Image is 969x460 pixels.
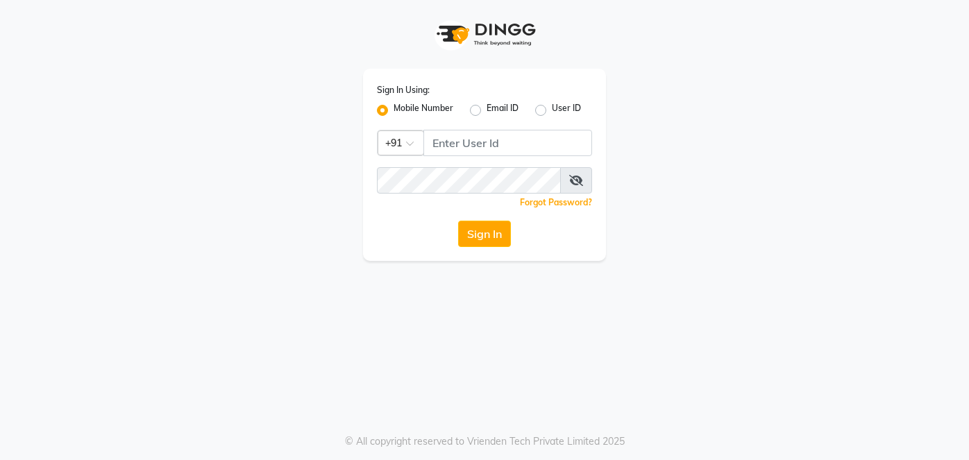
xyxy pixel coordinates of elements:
[377,167,561,194] input: Username
[423,130,592,156] input: Username
[520,197,592,207] a: Forgot Password?
[552,102,581,119] label: User ID
[458,221,511,247] button: Sign In
[394,102,453,119] label: Mobile Number
[377,84,430,96] label: Sign In Using:
[429,14,540,55] img: logo1.svg
[487,102,519,119] label: Email ID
